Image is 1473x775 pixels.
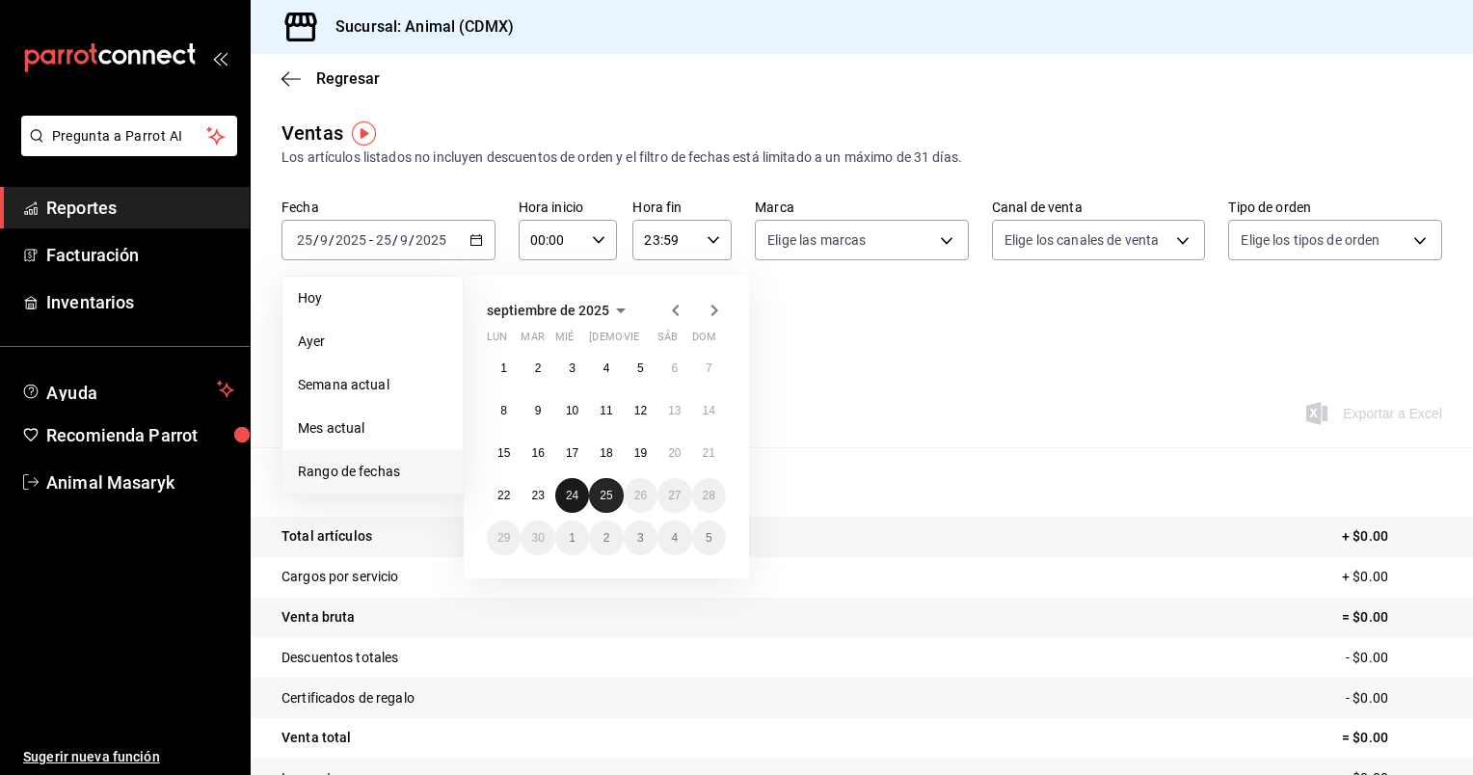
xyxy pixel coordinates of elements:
input: ---- [415,232,447,248]
button: 6 de septiembre de 2025 [657,351,691,386]
abbr: 7 de septiembre de 2025 [706,361,712,375]
span: / [329,232,335,248]
p: Cargos por servicio [281,567,399,587]
span: Elige los tipos de orden [1241,230,1379,250]
button: 21 de septiembre de 2025 [692,436,726,470]
p: Venta bruta [281,607,355,628]
abbr: domingo [692,331,716,351]
abbr: 4 de octubre de 2025 [671,531,678,545]
button: 1 de septiembre de 2025 [487,351,521,386]
span: Ayer [298,332,447,352]
abbr: sábado [657,331,678,351]
p: - $0.00 [1346,688,1442,708]
button: 10 de septiembre de 2025 [555,393,589,428]
a: Pregunta a Parrot AI [13,140,237,160]
div: Ventas [281,119,343,147]
span: Elige las marcas [767,230,866,250]
abbr: 21 de septiembre de 2025 [703,446,715,460]
label: Marca [755,200,969,214]
span: Sugerir nueva función [23,747,234,767]
abbr: viernes [624,331,639,351]
button: 28 de septiembre de 2025 [692,478,726,513]
button: 2 de octubre de 2025 [589,521,623,555]
abbr: lunes [487,331,507,351]
button: 15 de septiembre de 2025 [487,436,521,470]
button: 3 de octubre de 2025 [624,521,657,555]
abbr: 26 de septiembre de 2025 [634,489,647,502]
span: Reportes [46,195,234,221]
span: Inventarios [46,289,234,315]
button: Regresar [281,69,380,88]
abbr: 6 de septiembre de 2025 [671,361,678,375]
button: 20 de septiembre de 2025 [657,436,691,470]
button: 16 de septiembre de 2025 [521,436,554,470]
abbr: 30 de septiembre de 2025 [531,531,544,545]
button: 30 de septiembre de 2025 [521,521,554,555]
abbr: 18 de septiembre de 2025 [600,446,612,460]
abbr: 22 de septiembre de 2025 [497,489,510,502]
p: Resumen [281,470,1442,494]
abbr: 17 de septiembre de 2025 [566,446,578,460]
button: 7 de septiembre de 2025 [692,351,726,386]
button: Tooltip marker [352,121,376,146]
button: septiembre de 2025 [487,299,632,322]
button: 3 de septiembre de 2025 [555,351,589,386]
abbr: 29 de septiembre de 2025 [497,531,510,545]
button: 25 de septiembre de 2025 [589,478,623,513]
abbr: 23 de septiembre de 2025 [531,489,544,502]
input: ---- [335,232,367,248]
p: - $0.00 [1346,648,1442,668]
abbr: 9 de septiembre de 2025 [535,404,542,417]
abbr: 5 de septiembre de 2025 [637,361,644,375]
abbr: 1 de septiembre de 2025 [500,361,507,375]
button: Pregunta a Parrot AI [21,116,237,156]
button: 1 de octubre de 2025 [555,521,589,555]
abbr: 19 de septiembre de 2025 [634,446,647,460]
span: Regresar [316,69,380,88]
abbr: 8 de septiembre de 2025 [500,404,507,417]
abbr: 14 de septiembre de 2025 [703,404,715,417]
abbr: 27 de septiembre de 2025 [668,489,681,502]
p: Certificados de regalo [281,688,415,708]
abbr: jueves [589,331,703,351]
abbr: 3 de octubre de 2025 [637,531,644,545]
label: Canal de venta [992,200,1206,214]
input: -- [375,232,392,248]
span: Facturación [46,242,234,268]
p: + $0.00 [1342,567,1442,587]
p: Descuentos totales [281,648,398,668]
abbr: 15 de septiembre de 2025 [497,446,510,460]
button: 19 de septiembre de 2025 [624,436,657,470]
button: 5 de octubre de 2025 [692,521,726,555]
span: Elige los canales de venta [1004,230,1159,250]
input: -- [319,232,329,248]
button: 4 de octubre de 2025 [657,521,691,555]
button: 14 de septiembre de 2025 [692,393,726,428]
p: = $0.00 [1342,728,1442,748]
label: Hora inicio [519,200,618,214]
p: = $0.00 [1342,607,1442,628]
span: Ayuda [46,378,209,401]
span: Semana actual [298,375,447,395]
label: Fecha [281,200,495,214]
abbr: 11 de septiembre de 2025 [600,404,612,417]
span: septiembre de 2025 [487,303,609,318]
button: 23 de septiembre de 2025 [521,478,554,513]
label: Hora fin [632,200,732,214]
input: -- [399,232,409,248]
abbr: 20 de septiembre de 2025 [668,446,681,460]
span: / [313,232,319,248]
abbr: 3 de septiembre de 2025 [569,361,576,375]
span: Animal Masaryk [46,469,234,495]
button: 13 de septiembre de 2025 [657,393,691,428]
abbr: 2 de septiembre de 2025 [535,361,542,375]
input: -- [296,232,313,248]
span: Mes actual [298,418,447,439]
abbr: miércoles [555,331,574,351]
abbr: 13 de septiembre de 2025 [668,404,681,417]
abbr: 4 de septiembre de 2025 [603,361,610,375]
h3: Sucursal: Animal (CDMX) [320,15,514,39]
span: - [369,232,373,248]
button: open_drawer_menu [212,50,228,66]
span: Pregunta a Parrot AI [52,126,207,147]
